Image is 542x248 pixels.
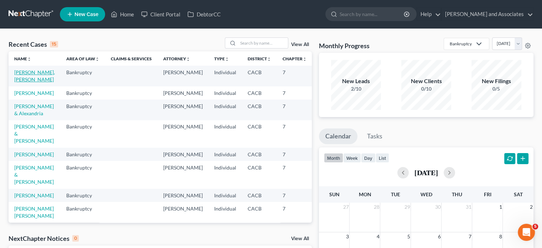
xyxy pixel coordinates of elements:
[414,169,438,176] h2: [DATE]
[529,203,533,211] span: 2
[277,223,313,236] td: 7
[14,69,55,82] a: [PERSON_NAME], [PERSON_NAME]
[61,100,105,120] td: Bankruptcy
[186,57,190,61] i: unfold_more
[163,56,190,61] a: Attorneyunfold_more
[61,223,105,236] td: Bankruptcy
[208,66,242,86] td: Individual
[242,189,277,202] td: CACB
[225,57,229,61] i: unfold_more
[518,224,535,241] iframe: Intercom live chat
[14,206,54,219] a: [PERSON_NAME] [PERSON_NAME]
[242,223,277,236] td: CACB
[61,202,105,222] td: Bankruptcy
[27,57,31,61] i: unfold_more
[61,120,105,148] td: Bankruptcy
[248,56,271,61] a: Districtunfold_more
[214,56,229,61] a: Typeunfold_more
[72,235,79,242] div: 0
[361,153,376,163] button: day
[498,232,502,241] span: 8
[158,189,208,202] td: [PERSON_NAME]
[403,203,411,211] span: 29
[376,153,389,163] button: list
[184,8,224,21] a: DebtorCC
[277,86,313,100] td: 7
[267,57,271,61] i: unfold_more
[61,161,105,188] td: Bankruptcy
[376,232,380,241] span: 4
[158,100,208,120] td: [PERSON_NAME]
[208,223,242,236] td: Individual
[277,189,313,202] td: 7
[329,191,339,197] span: Sun
[277,66,313,86] td: 7
[208,202,242,222] td: Individual
[208,189,242,202] td: Individual
[471,77,521,85] div: New Filings
[450,41,472,47] div: Bankruptcy
[242,202,277,222] td: CACB
[401,85,451,92] div: 0/10
[324,153,343,163] button: month
[319,41,370,50] h3: Monthly Progress
[471,85,521,92] div: 0/5
[303,57,307,61] i: unfold_more
[513,191,522,197] span: Sat
[158,120,208,148] td: [PERSON_NAME]
[484,191,491,197] span: Fri
[358,191,371,197] span: Mon
[208,100,242,120] td: Individual
[465,203,472,211] span: 31
[242,86,277,100] td: CACB
[14,123,54,144] a: [PERSON_NAME] & [PERSON_NAME]
[158,202,208,222] td: [PERSON_NAME]
[442,8,533,21] a: [PERSON_NAME] and Associates
[66,56,99,61] a: Area of Lawunfold_more
[242,148,277,161] td: CACB
[50,41,58,47] div: 15
[343,153,361,163] button: week
[417,8,441,21] a: Help
[434,203,441,211] span: 30
[468,232,472,241] span: 7
[9,234,79,243] div: NextChapter Notices
[342,203,349,211] span: 27
[345,232,349,241] span: 3
[340,7,405,21] input: Search by name...
[105,51,158,66] th: Claims & Services
[437,232,441,241] span: 6
[451,191,462,197] span: Thu
[158,148,208,161] td: [PERSON_NAME]
[319,128,357,144] a: Calendar
[208,148,242,161] td: Individual
[61,148,105,161] td: Bankruptcy
[283,56,307,61] a: Chapterunfold_more
[373,203,380,211] span: 28
[14,103,54,116] a: [PERSON_NAME] & Alexandria
[401,77,451,85] div: New Clients
[242,66,277,86] td: CACB
[498,203,502,211] span: 1
[406,232,411,241] span: 5
[74,12,98,17] span: New Case
[391,191,400,197] span: Tue
[331,77,381,85] div: New Leads
[291,42,309,47] a: View All
[277,161,313,188] td: 7
[242,120,277,148] td: CACB
[277,120,313,148] td: 7
[208,120,242,148] td: Individual
[14,90,54,96] a: [PERSON_NAME]
[238,38,288,48] input: Search by name...
[14,56,31,61] a: Nameunfold_more
[208,161,242,188] td: Individual
[95,57,99,61] i: unfold_more
[277,148,313,161] td: 7
[9,40,58,49] div: Recent Cases
[138,8,184,21] a: Client Portal
[242,100,277,120] td: CACB
[420,191,432,197] span: Wed
[158,66,208,86] td: [PERSON_NAME]
[14,192,54,198] a: [PERSON_NAME]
